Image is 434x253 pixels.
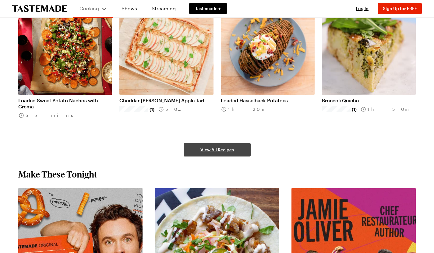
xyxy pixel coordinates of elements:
[195,5,221,12] span: Tastemade +
[322,97,416,104] a: Broccoli Quiche
[184,143,251,156] a: View All Recipes
[18,189,101,195] a: View full content for Struggle Meals
[200,147,234,153] span: View All Recipes
[189,3,227,14] a: Tastemade +
[119,97,213,104] a: Cheddar [PERSON_NAME] Apple Tart
[378,3,422,14] button: Sign Up for FREE
[79,5,99,11] span: Cooking
[12,5,67,12] a: To Tastemade Home Page
[350,5,374,12] button: Log In
[221,97,315,104] a: Loaded Hasselback Potatoes
[79,2,107,15] button: Cooking
[18,97,112,110] a: Loaded Sweet Potato Nachos with Crema
[383,6,417,11] span: Sign Up for FREE
[18,169,97,180] h2: Make These Tonight
[291,189,404,195] a: View full content for Recipes by Jamie Oliver
[356,6,369,11] span: Log In
[155,189,250,195] a: View full content for Weeknight Favorites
